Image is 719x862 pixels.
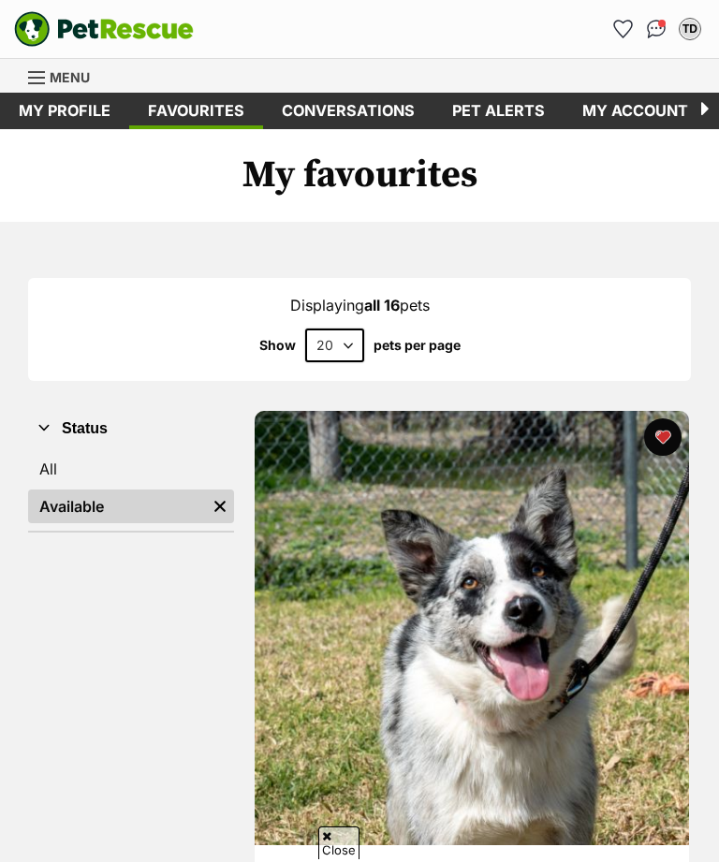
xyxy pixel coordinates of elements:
a: Menu [28,59,103,93]
a: Pet alerts [433,93,564,129]
a: PetRescue [14,11,194,47]
a: All [28,452,234,486]
ul: Account quick links [608,14,705,44]
span: Menu [50,69,90,85]
a: conversations [263,93,433,129]
button: favourite [644,418,682,456]
label: pets per page [374,338,461,353]
a: Favourites [608,14,638,44]
strong: all 16 [364,296,400,314]
a: Favourites [129,93,263,129]
button: My account [675,14,705,44]
span: Displaying pets [290,296,430,314]
span: Show [259,338,296,353]
img: logo-e224e6f780fb5917bec1dbf3a21bbac754714ae5b6737aabdf751b685950b380.svg [14,11,194,47]
a: My account [564,93,707,129]
div: TD [681,20,699,38]
button: Status [28,416,234,441]
img: Lily [255,411,689,845]
img: chat-41dd97257d64d25036548639549fe6c8038ab92f7586957e7f3b1b290dea8141.svg [647,20,667,38]
div: Status [28,448,234,531]
a: Remove filter [206,489,234,523]
span: Close [318,826,359,859]
a: Available [28,489,206,523]
a: Conversations [641,14,671,44]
